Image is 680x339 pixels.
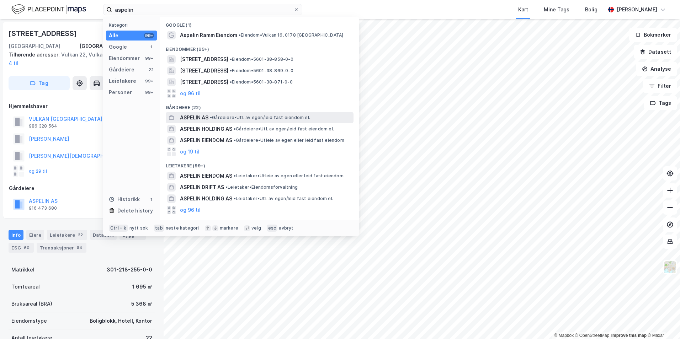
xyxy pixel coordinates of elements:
[9,42,60,50] div: [GEOGRAPHIC_DATA]
[22,244,31,251] div: 60
[90,317,152,325] div: Boligblokk, Hotell, Kontor
[230,68,293,74] span: Eiendom • 5601-38-869-0-0
[9,243,34,253] div: ESG
[109,31,118,40] div: Alle
[107,265,152,274] div: 301-218-255-0-0
[239,32,241,38] span: •
[180,31,237,39] span: Aspelin Ramm Eiendom
[180,172,232,180] span: ASPELIN EIENDOM AS
[47,230,87,240] div: Leietakere
[37,243,86,253] div: Transaksjoner
[117,206,153,215] div: Delete history
[180,194,232,203] span: ASPELIN HOLDING AS
[9,50,149,68] div: Vulkan 22, Vulkan 12, Vulkan 16
[144,33,154,38] div: 99+
[180,125,232,133] span: ASPELIN HOLDING AS
[234,173,236,178] span: •
[617,5,657,14] div: [PERSON_NAME]
[11,300,52,308] div: Bruksareal (BRA)
[160,41,359,54] div: Eiendommer (99+)
[160,99,359,112] div: Gårdeiere (22)
[132,282,152,291] div: 1 695 ㎡
[26,230,44,240] div: Eiere
[160,216,359,228] div: Personer (99+)
[11,265,34,274] div: Matrikkel
[9,184,155,193] div: Gårdeiere
[166,225,199,231] div: neste kategori
[234,196,236,201] span: •
[11,317,47,325] div: Eiendomstype
[9,102,155,111] div: Hjemmelshaver
[148,44,154,50] div: 1
[109,43,127,51] div: Google
[180,78,228,86] span: [STREET_ADDRESS]
[109,195,140,204] div: Historikk
[160,157,359,170] div: Leietakere (99+)
[129,225,148,231] div: nytt søk
[11,282,40,291] div: Tomteareal
[11,3,86,16] img: logo.f888ab2527a4732fd821a326f86c7f29.svg
[180,147,200,156] button: og 19 til
[180,66,228,75] span: [STREET_ADDRESS]
[663,260,677,274] img: Z
[76,231,84,238] div: 22
[29,123,57,129] div: 986 328 564
[239,32,343,38] span: Eiendom • Vulkan 16, 0178 [GEOGRAPHIC_DATA]
[234,196,333,201] span: Leietaker • Utl. av egen/leid fast eiendom el.
[230,79,293,85] span: Eiendom • 5601-38-871-0-0
[210,115,212,120] span: •
[180,206,201,214] button: og 96 til
[90,230,117,240] div: Datasett
[9,76,70,90] button: Tag
[180,89,201,98] button: og 96 til
[518,5,528,14] div: Kart
[144,78,154,84] div: 99+
[234,138,236,143] span: •
[644,96,677,110] button: Tags
[636,62,677,76] button: Analyse
[234,173,344,179] span: Leietaker • Utleie av egen eller leid fast eiendom
[611,333,647,338] a: Improve this map
[644,305,680,339] iframe: Chat Widget
[144,55,154,61] div: 99+
[544,5,569,14] div: Mine Tags
[9,28,78,39] div: [STREET_ADDRESS]
[112,4,293,15] input: Søk på adresse, matrikkel, gårdeiere, leietakere eller personer
[230,56,293,62] span: Eiendom • 5601-38-858-0-0
[148,67,154,72] div: 22
[180,113,208,122] span: ASPELIN AS
[75,244,84,251] div: 84
[9,52,61,58] span: Tilhørende adresser:
[554,333,574,338] a: Mapbox
[634,45,677,59] button: Datasett
[180,183,224,192] span: ASPELIN DRIFT AS
[180,136,232,145] span: ASPELIN EIENDOM AS
[643,79,677,93] button: Filter
[251,225,261,231] div: velg
[109,65,134,74] div: Gårdeiere
[109,225,128,232] div: Ctrl + k
[109,54,140,63] div: Eiendommer
[148,197,154,202] div: 1
[220,225,238,231] div: markere
[267,225,278,232] div: esc
[234,138,344,143] span: Gårdeiere • Utleie av egen eller leid fast eiendom
[109,77,136,85] div: Leietakere
[154,225,164,232] div: tab
[109,88,132,97] div: Personer
[230,79,232,85] span: •
[144,90,154,95] div: 99+
[29,205,57,211] div: 916 473 680
[230,56,232,62] span: •
[210,115,310,120] span: Gårdeiere • Utl. av egen/leid fast eiendom el.
[575,333,610,338] a: OpenStreetMap
[234,126,236,131] span: •
[160,17,359,29] div: Google (1)
[79,42,155,50] div: [GEOGRAPHIC_DATA], 218/255
[629,28,677,42] button: Bokmerker
[225,184,298,190] span: Leietaker • Eiendomsforvaltning
[585,5,597,14] div: Bolig
[279,225,293,231] div: avbryt
[230,68,232,73] span: •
